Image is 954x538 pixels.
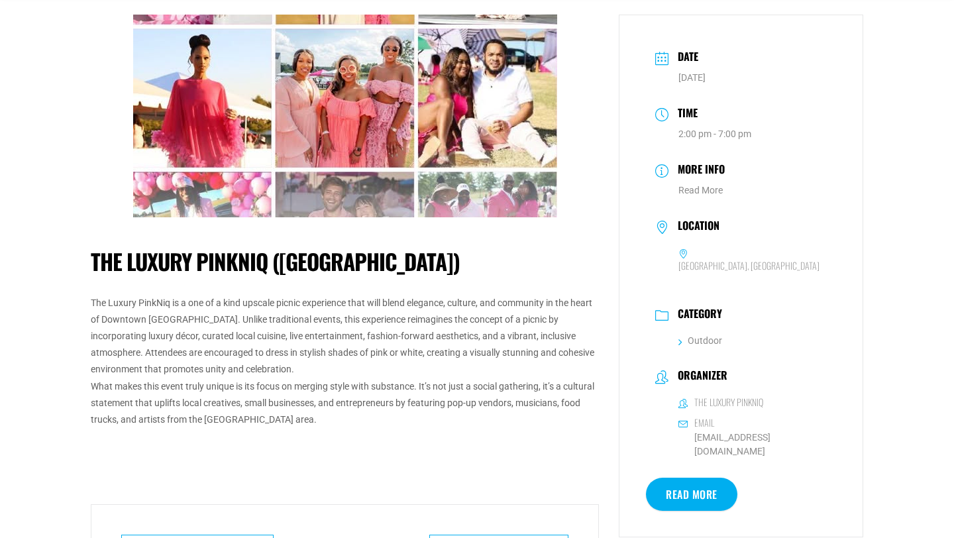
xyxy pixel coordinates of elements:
[50,78,119,87] div: Domain Overview
[21,21,32,32] img: logo_orange.svg
[694,417,714,429] h6: Email
[678,260,820,272] h6: [GEOGRAPHIC_DATA], [GEOGRAPHIC_DATA]
[132,77,142,87] img: tab_keywords_by_traffic_grey.svg
[671,219,719,235] h3: Location
[21,34,32,45] img: website_grey.svg
[671,161,725,180] h3: More Info
[671,307,722,323] h3: Category
[146,78,223,87] div: Keywords by Traffic
[36,77,46,87] img: tab_domain_overview_orange.svg
[91,295,599,429] p: The Luxury PinkNiq is a one of a kind upscale picnic experience that will blend elegance, culture...
[671,48,698,68] h3: Date
[671,369,727,385] h3: Organizer
[133,15,557,217] img: A collage of people dressed in pink and white outfits outdoors at a Mid-South festival, posing fo...
[91,248,599,275] h1: The Luxury PinkNiq ([GEOGRAPHIC_DATA])
[678,185,723,195] a: Read More
[678,129,751,139] abbr: 2:00 pm - 7:00 pm
[34,34,146,45] div: Domain: [DOMAIN_NAME]
[694,396,763,408] h6: The Luxury PinkNiq
[37,21,65,32] div: v 4.0.25
[678,335,722,346] a: Outdoor
[671,105,698,124] h3: Time
[678,72,706,83] span: [DATE]
[646,478,737,511] a: Read More
[678,431,827,458] a: [EMAIL_ADDRESS][DOMAIN_NAME]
